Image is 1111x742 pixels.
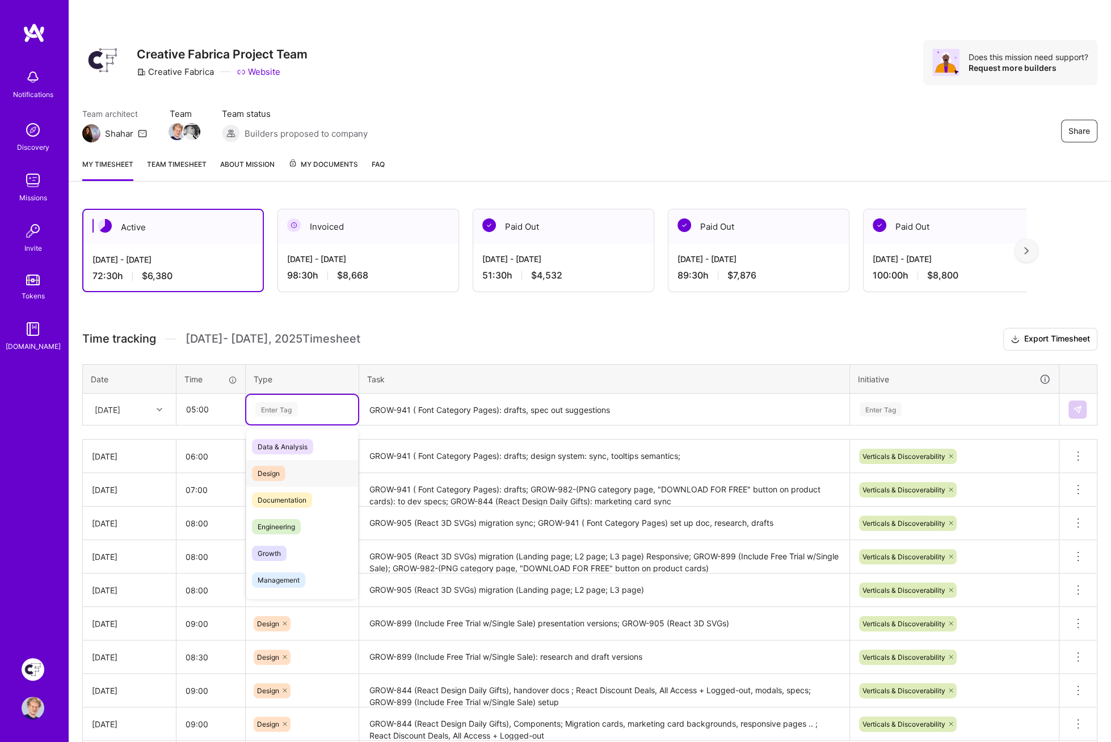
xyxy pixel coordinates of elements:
[255,400,297,418] div: Enter Tag
[360,642,848,673] textarea: GROW-899 (Include Free Trial w/Single Sale): research and draft versions
[257,720,279,728] span: Design
[82,108,147,120] span: Team architect
[22,66,44,88] img: bell
[482,269,645,281] div: 51:30 h
[220,158,275,181] a: About Mission
[360,709,848,740] textarea: GROW-844 (React Design Daily Gifts), Components; Migration cards, marketing card backgrounds, res...
[170,108,199,120] span: Team
[246,364,359,394] th: Type
[245,128,368,140] span: Builders proposed to company
[6,340,61,352] div: [DOMAIN_NAME]
[92,450,167,462] div: [DATE]
[1003,328,1097,351] button: Export Timesheet
[142,270,172,282] span: $6,380
[927,269,958,281] span: $8,800
[186,332,360,346] span: [DATE] - [DATE] , 2025 Timesheet
[82,332,156,346] span: Time tracking
[13,88,53,100] div: Notifications
[92,618,167,630] div: [DATE]
[222,124,240,142] img: Builders proposed to company
[257,619,279,628] span: Design
[862,553,945,561] span: Verticals & Discoverability
[482,218,496,232] img: Paid Out
[176,676,245,706] input: HH:MM
[862,519,945,528] span: Verticals & Discoverability
[95,403,120,415] div: [DATE]
[22,318,44,340] img: guide book
[137,66,214,78] div: Creative Fabrica
[176,475,245,505] input: HH:MM
[252,439,313,454] span: Data & Analysis
[176,575,245,605] input: HH:MM
[360,395,848,425] textarea: GROW-941 ( Font Category Pages): drafts, spec out suggestions
[932,49,960,76] img: Avatar
[92,685,167,697] div: [DATE]
[252,492,312,508] span: Documentation
[257,653,279,661] span: Design
[372,158,385,181] a: FAQ
[531,269,562,281] span: $4,532
[864,209,1044,244] div: Paid Out
[278,209,458,244] div: Invoiced
[17,141,49,153] div: Discovery
[92,584,167,596] div: [DATE]
[83,364,176,394] th: Date
[288,158,358,171] span: My Documents
[862,452,945,461] span: Verticals & Discoverability
[677,253,840,265] div: [DATE] - [DATE]
[1024,247,1029,255] img: right
[176,508,245,538] input: HH:MM
[92,484,167,496] div: [DATE]
[360,508,848,539] textarea: GROW-905 (React 3D SVGs) migration sync; GROW-941 ( Font Category Pages) set up doc, research, dr...
[287,253,449,265] div: [DATE] - [DATE]
[969,52,1088,62] div: Does this mission need support?
[482,253,645,265] div: [DATE] - [DATE]
[83,210,263,244] div: Active
[1068,125,1090,137] span: Share
[359,364,850,394] th: Task
[24,242,42,254] div: Invite
[138,129,147,138] i: icon Mail
[22,658,44,681] img: Creative Fabrica Project Team
[860,400,902,418] div: Enter Tag
[360,541,848,572] textarea: GROW-905 (React 3D SVGs) migration (Landing page; L2 page; L3 page) Responsive; GROW-899 (Include...
[360,474,848,505] textarea: GROW-941 ( Font Category Pages): drafts; GROW-982-(PNG category page, "DOWNLOAD FOR FREE" button ...
[473,209,654,244] div: Paid Out
[257,686,279,695] span: Design
[176,441,245,471] input: HH:MM
[1073,405,1082,414] img: Submit
[873,253,1035,265] div: [DATE] - [DATE]
[19,658,47,681] a: Creative Fabrica Project Team
[22,220,44,242] img: Invite
[92,551,167,563] div: [DATE]
[237,66,280,78] a: Website
[873,218,886,232] img: Paid Out
[19,697,47,719] a: User Avatar
[668,209,849,244] div: Paid Out
[176,709,245,739] input: HH:MM
[176,542,245,572] input: HH:MM
[727,269,756,281] span: $7,876
[176,609,245,639] input: HH:MM
[677,218,691,232] img: Paid Out
[862,486,945,494] span: Verticals & Discoverability
[22,169,44,192] img: teamwork
[360,441,848,473] textarea: GROW-941 ( Font Category Pages): drafts; design system: sync, tooltips semantics;
[184,122,199,141] a: Team Member Avatar
[137,68,146,77] i: icon CompanyGray
[170,122,184,141] a: Team Member Avatar
[1011,334,1020,345] i: icon Download
[176,642,245,672] input: HH:MM
[969,62,1088,73] div: Request more builders
[222,108,368,120] span: Team status
[23,23,45,43] img: logo
[677,269,840,281] div: 89:30 h
[252,466,285,481] span: Design
[862,653,945,661] span: Verticals & Discoverability
[183,123,200,140] img: Team Member Avatar
[288,158,358,181] a: My Documents
[105,128,133,140] div: Shahar
[19,192,47,204] div: Missions
[22,290,45,302] div: Tokens
[862,619,945,628] span: Verticals & Discoverability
